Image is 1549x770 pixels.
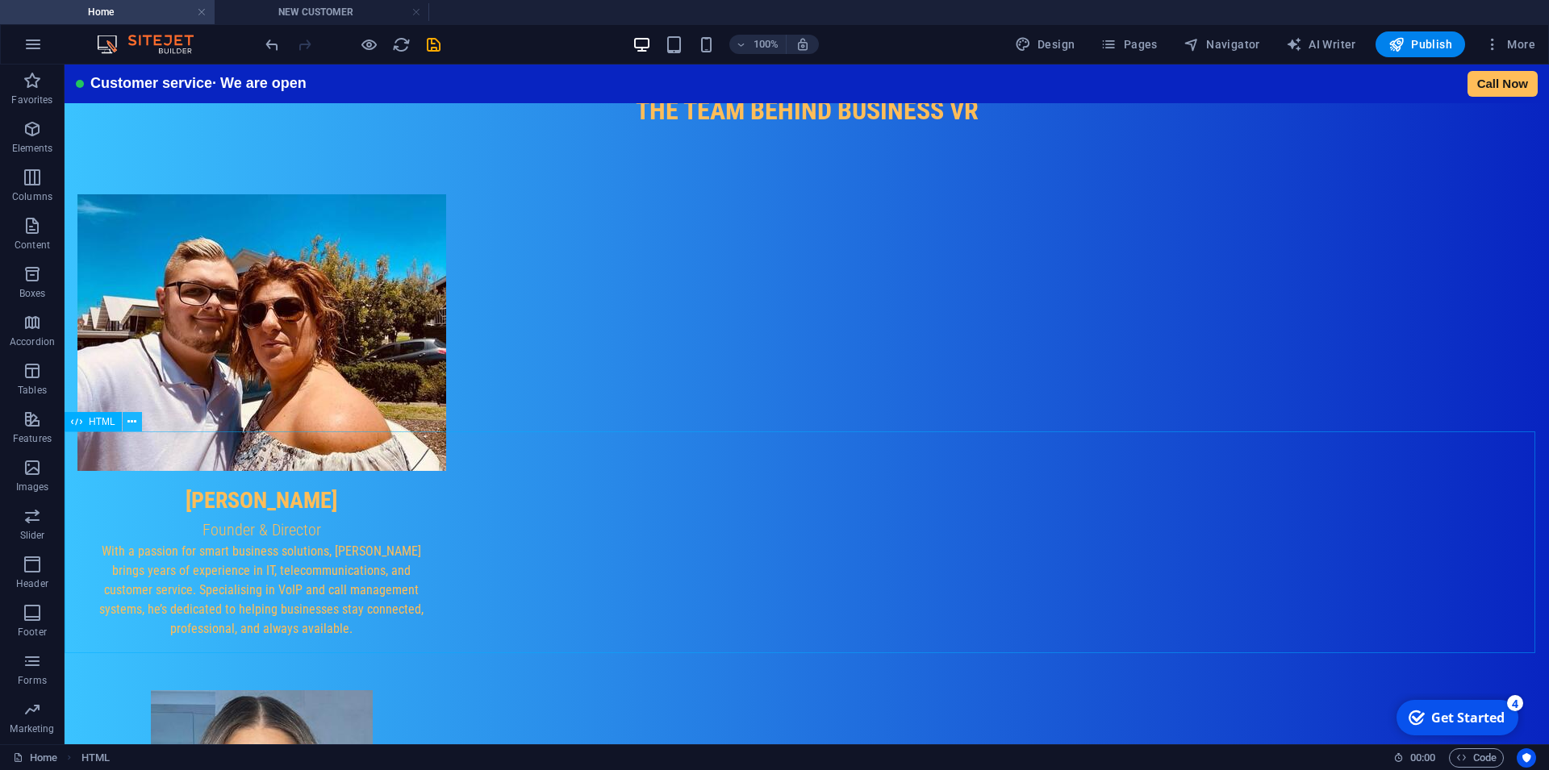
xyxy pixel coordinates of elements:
[795,37,810,52] i: On resize automatically adjust zoom level to fit chosen device.
[754,35,779,54] h6: 100%
[1094,31,1163,57] button: Pages
[20,529,45,542] p: Slider
[1484,36,1535,52] span: More
[81,748,110,768] nav: breadcrumb
[12,142,53,155] p: Elements
[1393,748,1436,768] h6: Session time
[1422,751,1424,764] span: :
[424,35,443,54] button: save
[1388,36,1452,52] span: Publish
[13,432,52,445] p: Features
[1100,36,1157,52] span: Pages
[12,190,52,203] p: Columns
[262,35,282,54] button: undo
[1410,748,1435,768] span: 00 00
[89,417,115,427] span: HTML
[1286,36,1356,52] span: AI Writer
[11,94,52,106] p: Favorites
[9,6,131,42] div: Get Started 4 items remaining, 20% complete
[359,35,378,54] button: Click here to leave preview mode and continue editing
[15,239,50,252] p: Content
[1184,36,1260,52] span: Navigator
[1008,31,1082,57] div: Design (Ctrl+Alt+Y)
[10,722,54,735] p: Marketing
[1015,36,1075,52] span: Design
[1008,31,1082,57] button: Design
[18,674,47,687] p: Forms
[19,287,46,300] p: Boxes
[18,626,47,639] p: Footer
[1456,748,1497,768] span: Code
[119,2,136,18] div: 4
[93,35,214,54] img: Editor Logo
[424,35,443,54] i: Save (Ctrl+S)
[215,3,429,21] h4: NEW CUSTOMER
[391,35,411,54] button: reload
[1517,748,1536,768] button: Usercentrics
[1376,31,1465,57] button: Publish
[729,35,787,54] button: 100%
[1280,31,1363,57] button: AI Writer
[1177,31,1267,57] button: Navigator
[392,35,411,54] i: Reload page
[44,15,117,33] div: Get Started
[16,481,49,493] p: Images
[10,335,55,348] p: Accordion
[1478,31,1542,57] button: More
[263,35,282,54] i: Undo: Change width (Ctrl+Z)
[13,748,57,768] a: Click to cancel selection. Double-click to open Pages
[16,577,48,590] p: Header
[18,384,47,397] p: Tables
[1449,748,1504,768] button: Code
[81,748,110,768] span: Click to select. Double-click to edit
